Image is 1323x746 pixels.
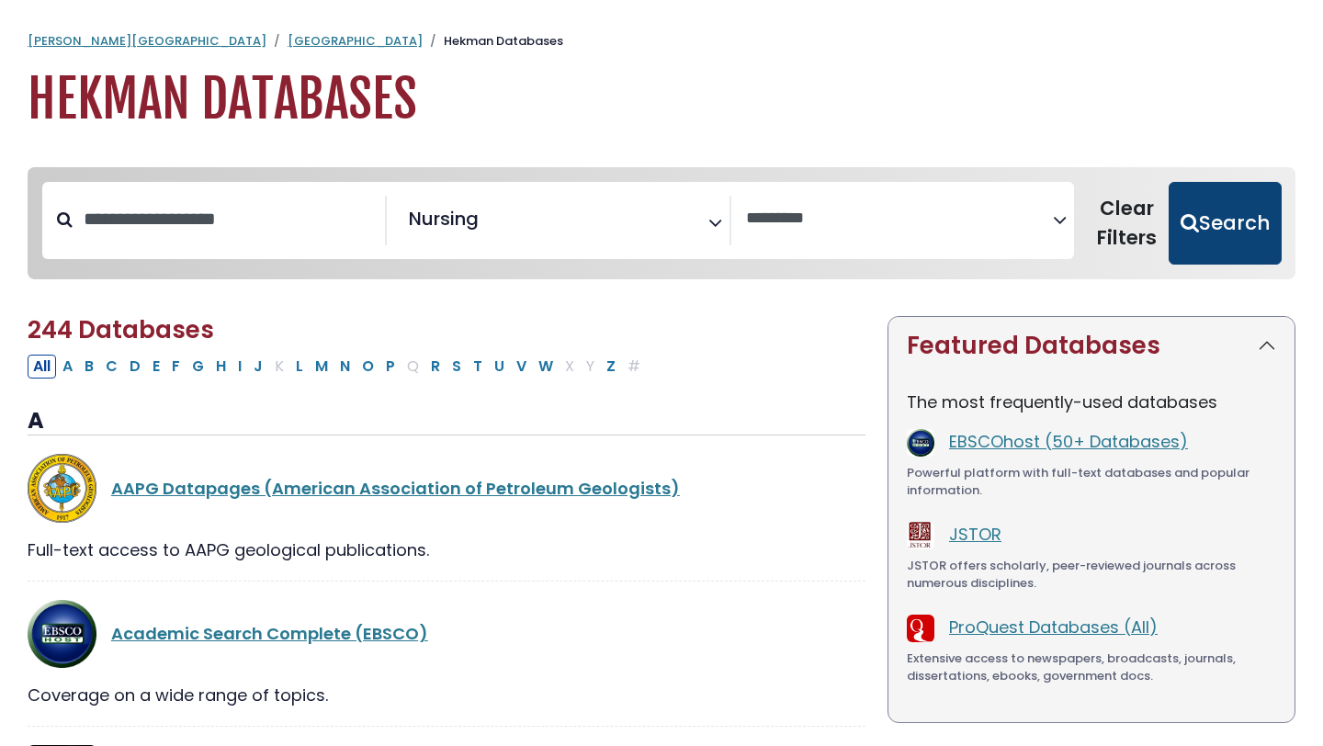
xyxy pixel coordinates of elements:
[380,355,401,379] button: Filter Results P
[28,167,1295,279] nav: Search filters
[533,355,559,379] button: Filter Results W
[28,683,865,707] div: Coverage on a wide range of topics.
[468,355,488,379] button: Filter Results T
[511,355,532,379] button: Filter Results V
[401,205,479,232] li: Nursing
[334,355,356,379] button: Filter Results N
[248,355,268,379] button: Filter Results J
[907,650,1276,685] div: Extensive access to newspapers, broadcasts, journals, dissertations, ebooks, government docs.
[949,616,1158,639] a: ProQuest Databases (All)
[28,355,56,379] button: All
[111,477,680,500] a: AAPG Datapages (American Association of Petroleum Geologists)
[290,355,309,379] button: Filter Results L
[210,355,232,379] button: Filter Results H
[28,313,214,346] span: 244 Databases
[28,354,648,377] div: Alpha-list to filter by first letter of database name
[425,355,446,379] button: Filter Results R
[28,69,1295,130] h1: Hekman Databases
[147,355,165,379] button: Filter Results E
[409,205,479,232] span: Nursing
[57,355,78,379] button: Filter Results A
[28,537,865,562] div: Full-text access to AAPG geological publications.
[111,622,428,645] a: Academic Search Complete (EBSCO)
[288,32,423,50] a: [GEOGRAPHIC_DATA]
[601,355,621,379] button: Filter Results Z
[79,355,99,379] button: Filter Results B
[447,355,467,379] button: Filter Results S
[166,355,186,379] button: Filter Results F
[28,32,1295,51] nav: breadcrumb
[1169,182,1282,265] button: Submit for Search Results
[310,355,334,379] button: Filter Results M
[124,355,146,379] button: Filter Results D
[187,355,209,379] button: Filter Results G
[28,32,266,50] a: [PERSON_NAME][GEOGRAPHIC_DATA]
[907,464,1276,500] div: Powerful platform with full-text databases and popular information.
[73,204,385,234] input: Search database by title or keyword
[100,355,123,379] button: Filter Results C
[888,317,1295,375] button: Featured Databases
[423,32,563,51] li: Hekman Databases
[482,215,495,234] textarea: Search
[1085,182,1169,265] button: Clear Filters
[949,430,1188,453] a: EBSCOhost (50+ Databases)
[28,408,865,435] h3: A
[907,557,1276,593] div: JSTOR offers scholarly, peer-reviewed journals across numerous disciplines.
[232,355,247,379] button: Filter Results I
[907,390,1276,414] p: The most frequently-used databases
[746,209,1053,229] textarea: Search
[949,523,1001,546] a: JSTOR
[489,355,510,379] button: Filter Results U
[356,355,379,379] button: Filter Results O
